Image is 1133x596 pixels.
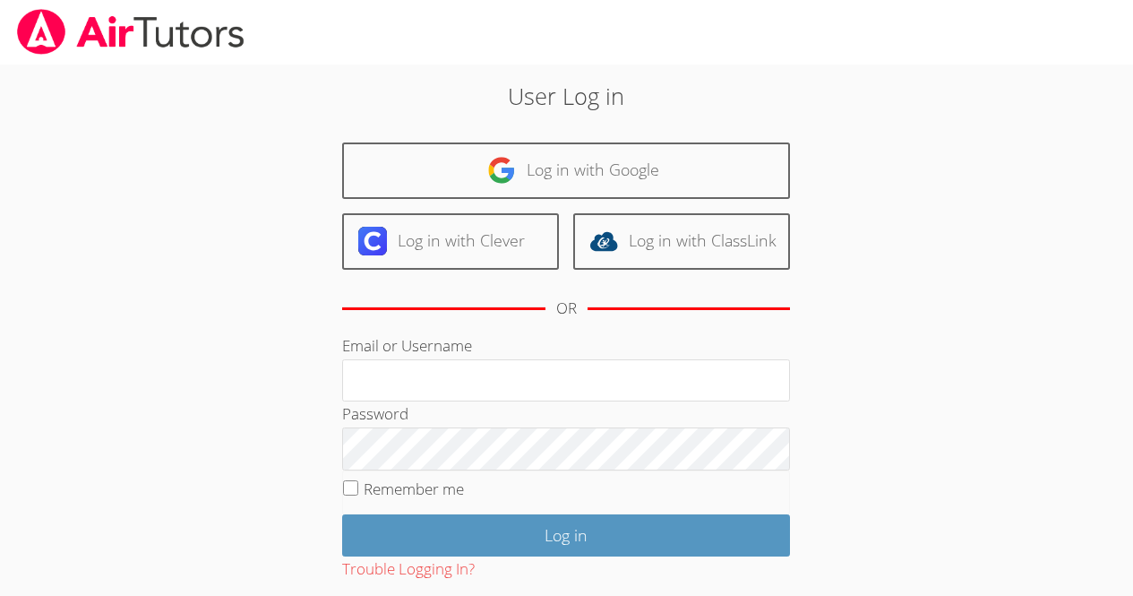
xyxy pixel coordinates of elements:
h2: User Log in [261,79,872,113]
a: Log in with Clever [342,213,559,270]
input: Log in [342,514,790,557]
button: Trouble Logging In? [342,557,475,583]
img: google-logo-50288ca7cdecda66e5e0955fdab243c47b7ad437acaf1139b6f446037453330a.svg [487,156,516,185]
img: clever-logo-6eab21bc6e7a338710f1a6ff85c0baf02591cd810cc4098c63d3a4b26e2feb20.svg [358,227,387,255]
label: Password [342,403,408,424]
div: OR [556,296,577,322]
a: Log in with Google [342,143,790,199]
label: Remember me [364,479,464,499]
img: airtutors_banner-c4298cdbf04f3fff15de1276eac7730deb9818008684d7c2e4769d2f7ddbe033.png [15,9,246,55]
img: classlink-logo-d6bb404cc1216ec64c9a2012d9dc4662098be43eaf13dc465df04b49fa7ab582.svg [589,227,618,255]
a: Log in with ClassLink [573,213,790,270]
label: Email or Username [342,335,472,356]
